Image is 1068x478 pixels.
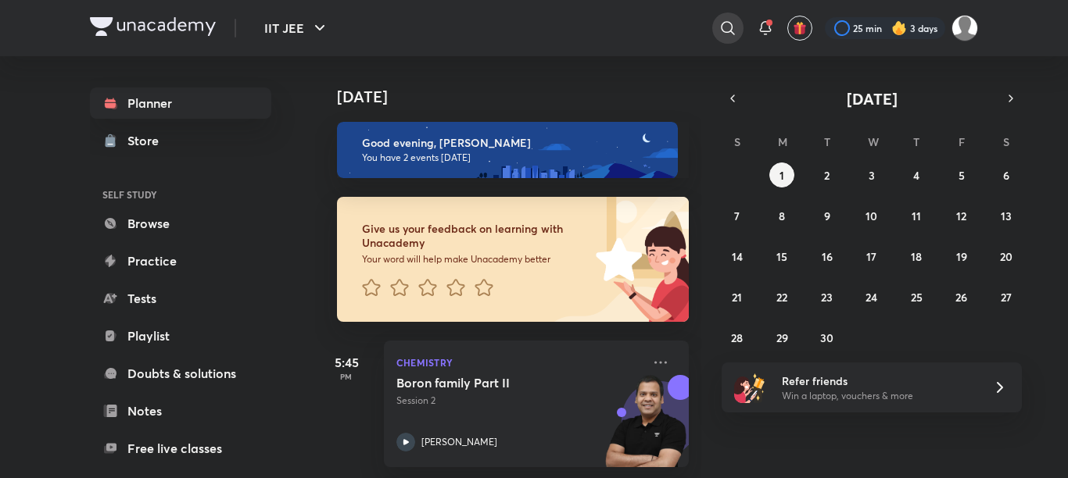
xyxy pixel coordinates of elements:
abbr: September 29, 2025 [776,330,788,345]
abbr: September 15, 2025 [776,249,787,264]
button: avatar [787,16,812,41]
abbr: September 8, 2025 [779,209,785,223]
button: September 14, 2025 [725,244,750,269]
button: September 17, 2025 [859,244,884,269]
p: Your word will help make Unacademy better [362,253,590,266]
button: September 2, 2025 [815,162,840,187]
img: avatar [793,21,807,35]
abbr: September 4, 2025 [913,168,919,183]
abbr: September 28, 2025 [731,330,743,345]
button: September 24, 2025 [859,284,884,309]
abbr: September 16, 2025 [822,249,833,264]
abbr: September 3, 2025 [869,168,875,183]
button: September 21, 2025 [725,284,750,309]
abbr: Saturday [1003,134,1009,149]
a: Tests [90,283,271,314]
button: September 6, 2025 [994,162,1019,187]
abbr: September 17, 2025 [866,249,876,264]
abbr: September 5, 2025 [959,168,965,183]
button: September 23, 2025 [815,284,840,309]
abbr: September 19, 2025 [956,249,967,264]
button: September 16, 2025 [815,244,840,269]
button: September 8, 2025 [769,203,794,228]
a: Free live classes [90,433,271,464]
button: September 25, 2025 [904,284,929,309]
button: September 29, 2025 [769,325,794,350]
abbr: September 22, 2025 [776,290,787,305]
abbr: September 2, 2025 [824,168,830,183]
img: kavin Goswami [952,15,978,41]
abbr: September 30, 2025 [820,330,833,345]
a: Playlist [90,320,271,351]
p: [PERSON_NAME] [421,435,497,449]
abbr: September 26, 2025 [955,290,967,305]
abbr: September 1, 2025 [779,168,784,183]
button: IIT JEE [255,12,339,44]
abbr: September 21, 2025 [732,290,742,305]
p: PM [315,372,378,381]
abbr: September 14, 2025 [732,249,743,264]
img: referral [734,372,765,403]
abbr: September 20, 2025 [1000,249,1012,264]
a: Doubts & solutions [90,358,271,389]
button: September 12, 2025 [949,203,974,228]
img: streak [891,20,907,36]
abbr: September 27, 2025 [1001,290,1012,305]
button: September 27, 2025 [994,284,1019,309]
button: September 30, 2025 [815,325,840,350]
h4: [DATE] [337,87,704,106]
a: Planner [90,87,271,119]
button: September 9, 2025 [815,203,840,228]
button: September 3, 2025 [859,162,884,187]
button: September 5, 2025 [949,162,974,187]
a: Practice [90,245,271,276]
button: September 1, 2025 [769,162,794,187]
abbr: September 24, 2025 [866,290,877,305]
p: Win a laptop, vouchers & more [782,389,974,403]
abbr: Thursday [913,134,919,149]
a: Notes [90,395,271,426]
button: September 15, 2025 [769,244,794,269]
abbr: September 9, 2025 [824,209,830,223]
h6: Good evening, [PERSON_NAME] [362,136,664,150]
p: Session 2 [396,394,642,408]
button: September 4, 2025 [904,162,929,187]
button: September 13, 2025 [994,203,1019,228]
abbr: September 12, 2025 [956,209,966,223]
abbr: Friday [959,134,965,149]
button: September 19, 2025 [949,244,974,269]
button: September 18, 2025 [904,244,929,269]
img: evening [337,122,678,178]
img: Company Logo [90,17,216,36]
h5: 5:45 [315,353,378,372]
img: feedback_image [543,197,689,322]
abbr: September 6, 2025 [1003,168,1009,183]
abbr: Monday [778,134,787,149]
abbr: September 23, 2025 [821,290,833,305]
h5: Boron family Part II [396,375,591,391]
abbr: September 11, 2025 [912,209,921,223]
p: Chemistry [396,353,642,372]
abbr: Wednesday [868,134,879,149]
button: September 22, 2025 [769,284,794,309]
h6: SELF STUDY [90,181,271,208]
abbr: September 13, 2025 [1001,209,1012,223]
abbr: September 7, 2025 [734,209,740,223]
button: September 20, 2025 [994,244,1019,269]
abbr: September 10, 2025 [866,209,877,223]
abbr: September 25, 2025 [911,290,923,305]
button: September 28, 2025 [725,325,750,350]
button: September 26, 2025 [949,284,974,309]
abbr: September 18, 2025 [911,249,922,264]
h6: Give us your feedback on learning with Unacademy [362,222,590,250]
h6: Refer friends [782,373,974,389]
a: Browse [90,208,271,239]
abbr: Tuesday [824,134,830,149]
a: Store [90,125,271,156]
p: You have 2 events [DATE] [362,152,664,164]
button: September 7, 2025 [725,203,750,228]
span: [DATE] [847,88,898,109]
a: Company Logo [90,17,216,40]
button: [DATE] [744,87,1000,109]
abbr: Sunday [734,134,740,149]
